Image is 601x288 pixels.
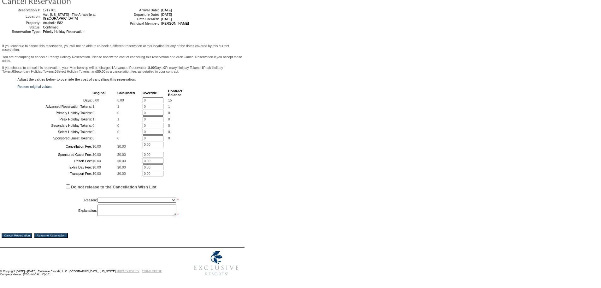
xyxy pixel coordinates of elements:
[161,17,172,21] span: [DATE]
[92,144,101,148] span: $0.00
[168,124,170,127] span: 0
[18,135,92,141] td: Sponsored Guest Tokens:
[43,30,84,34] span: Priority Holiday Reservation
[117,172,126,175] span: $0.00
[92,111,94,115] span: 0
[43,8,56,12] span: 1717701
[55,70,56,73] b: 0
[142,270,162,273] a: TERMS OF USE
[92,117,94,121] span: 1
[168,136,170,140] span: 0
[17,85,51,89] a: Restore original values
[117,124,119,127] span: 0
[18,152,92,157] td: Sponsored Guest Fee:
[3,8,41,12] td: Reservation #:
[92,105,94,108] span: 1
[168,130,170,134] span: 0
[117,98,124,102] span: 8.00
[117,117,119,121] span: 1
[168,117,170,121] span: 0
[18,142,92,151] td: Cancellation Fee:
[168,111,170,115] span: 0
[18,164,92,170] td: Extra Day Fee:
[121,21,159,25] td: Principal Member:
[71,185,156,189] label: Do not release to the Cancellation Wish List
[117,91,135,95] b: Calculated
[92,159,101,163] span: $0.00
[117,130,119,134] span: 0
[43,21,63,25] span: Arrabelle 582
[92,153,101,156] span: $0.00
[168,89,182,97] b: Contract Balance
[18,158,92,164] td: Resort Fee:
[117,159,126,163] span: $0.00
[97,70,106,73] b: $0.00
[34,233,68,238] input: Return to Reservation
[201,66,203,70] b: 1
[117,165,126,169] span: $0.00
[18,104,92,109] td: Advanced Reservation Tokens:
[121,17,159,21] td: Date Created:
[3,30,41,34] td: Reservation Type:
[18,116,92,122] td: Peak Holiday Tokens:
[17,77,136,81] b: Adjust the values below to override the cost of cancelling this reservation.
[148,66,155,70] b: 8.00
[18,110,92,116] td: Primary Holiday Tokens:
[161,21,189,25] span: [PERSON_NAME]
[3,25,41,29] td: Status:
[92,165,101,169] span: $0.00
[18,129,92,135] td: Select Holiday Tokens:
[92,172,101,175] span: $0.00
[3,21,41,25] td: Property:
[121,8,159,12] td: Arrival Date:
[117,111,119,115] span: 0
[117,153,126,156] span: $0.00
[117,144,126,148] span: $0.00
[2,233,32,238] input: Cancel Reservation
[2,66,242,73] p: If you choose to cancel this reservation, your Membership will be charged Advanced Reservation, D...
[92,91,106,95] b: Original
[3,13,41,20] td: Location:
[188,248,245,279] img: Exclusive Resorts
[117,105,119,108] span: 1
[92,98,99,102] span: 8.00
[121,13,159,16] td: Departure Date:
[92,136,94,140] span: 0
[43,25,58,29] span: Confirmed
[18,97,92,103] td: Days:
[43,13,96,20] span: Vail, [US_STATE] - The Arrabelle at [GEOGRAPHIC_DATA]
[168,98,172,102] span: 15
[112,66,114,70] b: 1
[18,171,92,176] td: Transport Fee:
[161,8,172,12] span: [DATE]
[92,130,94,134] span: 0
[161,13,172,16] span: [DATE]
[92,124,94,127] span: 0
[116,270,139,273] a: PRIVACY POLICY
[117,136,119,140] span: 0
[2,55,242,63] p: You are attempting to cancel a Priority Holiday Reservation. Please review the cost of cancelling...
[18,123,92,128] td: Secondary Holiday Tokens:
[18,196,97,204] td: Reason:
[18,205,97,217] td: Explanation:
[143,91,157,95] b: Override
[163,66,165,70] b: 0
[2,44,242,73] span: If you continue to cancel this reservation, you will not be able to re-book a different reservati...
[12,70,14,73] b: 0
[168,105,170,108] span: 1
